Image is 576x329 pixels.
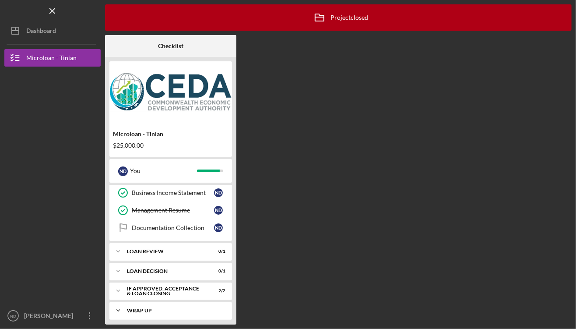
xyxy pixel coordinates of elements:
[309,7,368,28] div: Project closed
[113,142,228,149] div: $25,000.00
[127,286,204,296] div: If approved, acceptance & loan closing
[114,219,228,237] a: Documentation CollectionND
[214,223,223,232] div: N D
[113,131,228,138] div: Microloan - Tinian
[214,206,223,215] div: N D
[114,202,228,219] a: Management ResumeND
[4,22,101,39] button: Dashboard
[26,22,56,42] div: Dashboard
[4,307,101,325] button: ND[PERSON_NAME]
[114,184,228,202] a: Business Income StatementND
[127,249,204,254] div: Loan Review
[132,224,214,231] div: Documentation Collection
[132,189,214,196] div: Business Income Statement
[26,49,77,69] div: Microloan - Tinian
[22,307,79,327] div: [PERSON_NAME]
[118,166,128,176] div: N D
[10,314,16,318] text: ND
[4,49,101,67] button: Microloan - Tinian
[210,249,225,254] div: 0 / 1
[127,308,221,313] div: Wrap up
[210,288,225,294] div: 2 / 2
[132,207,214,214] div: Management Resume
[214,188,223,197] div: N D
[130,163,197,178] div: You
[109,66,232,118] img: Product logo
[158,42,183,50] b: Checklist
[127,269,204,274] div: Loan decision
[210,269,225,274] div: 0 / 1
